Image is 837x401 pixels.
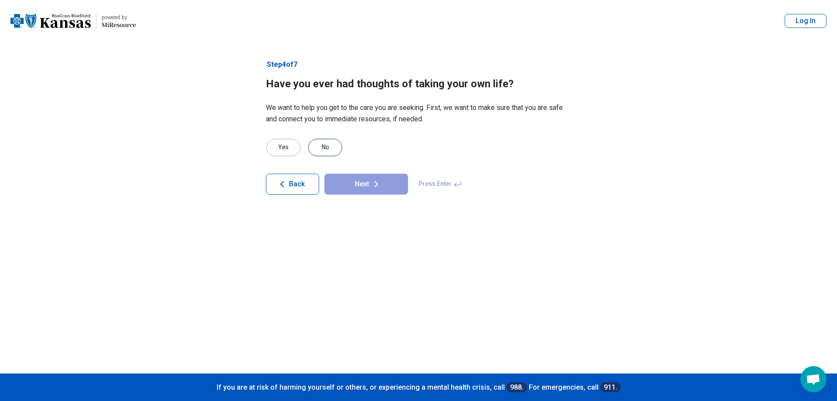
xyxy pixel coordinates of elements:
[266,59,571,70] p: Step 4 of 7
[289,181,305,188] span: Back
[413,174,467,195] span: Press Enter
[324,174,408,195] button: Next
[785,14,827,28] button: Log In
[10,10,91,31] img: Blue Cross Blue Shield Kansas
[266,174,319,195] button: Back
[102,14,136,21] div: powered by
[266,77,571,92] h1: Have you ever had thoughts of taking your own life?
[308,139,342,156] div: No
[10,10,136,31] a: Blue Cross Blue Shield Kansaspowered by
[507,382,527,392] a: 988.
[9,382,828,392] p: If you are at risk of harming yourself or others, or experiencing a mental health crisis, call Fo...
[600,382,621,392] a: 911.
[266,102,571,125] p: We want to help you get to the care you are seeking. First, we want to make sure that you are saf...
[800,366,827,392] div: Open chat
[266,139,300,156] div: Yes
